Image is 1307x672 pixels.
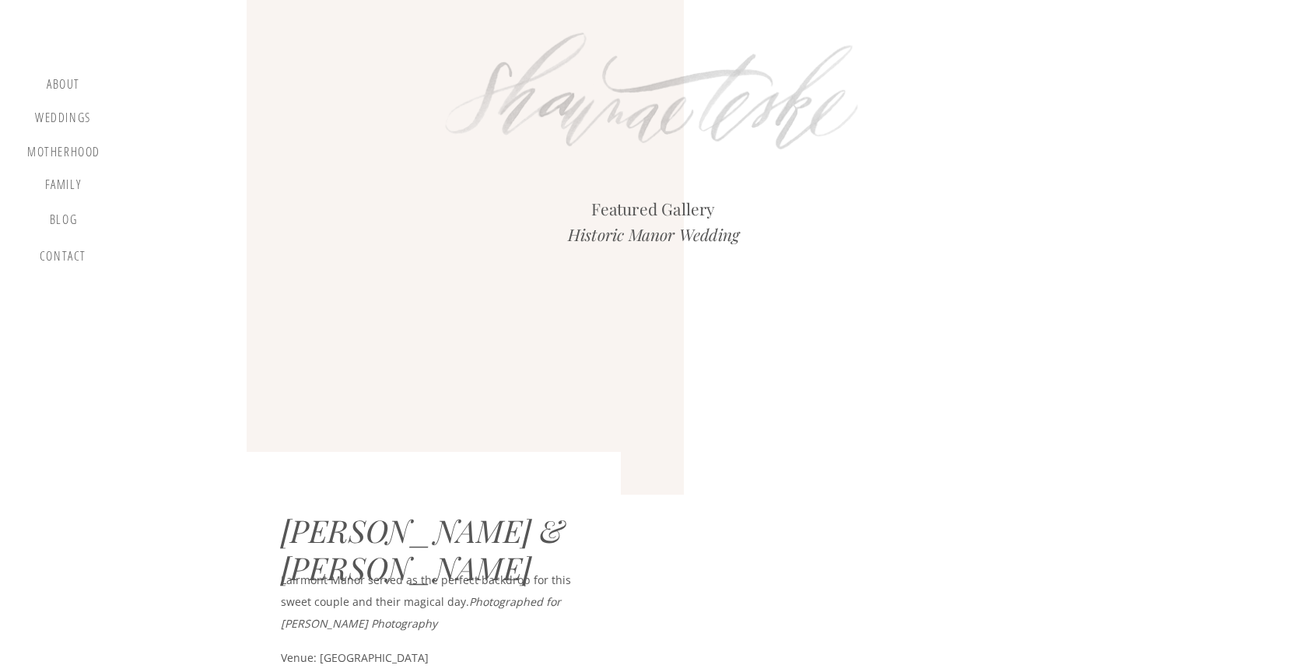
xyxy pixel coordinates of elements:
[281,512,594,557] div: [PERSON_NAME] & [PERSON_NAME]
[568,223,740,245] i: Historic Manor Wedding
[37,249,89,270] a: contact
[33,177,93,198] a: Family
[27,145,100,162] a: motherhood
[281,569,585,635] p: Lairmont Manor served as the perfect backdrop for this sweet couple and their magical day.
[40,212,86,234] a: blog
[40,77,86,96] a: about
[481,196,826,222] h2: Featured Gallery
[33,110,93,130] a: Weddings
